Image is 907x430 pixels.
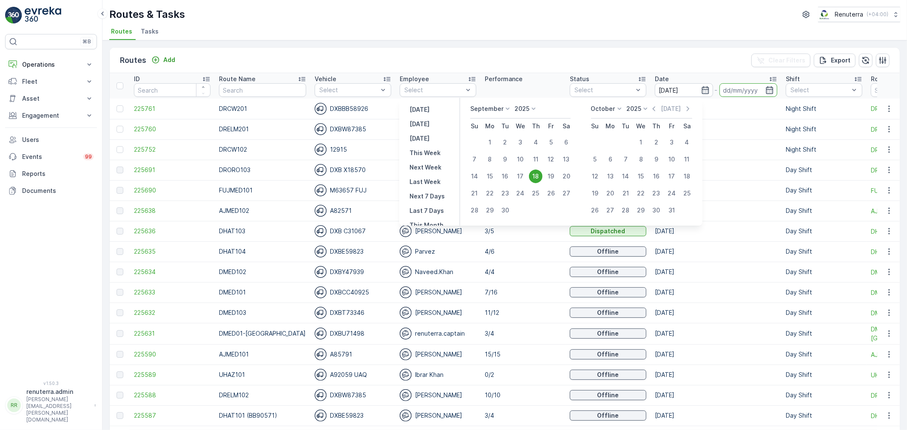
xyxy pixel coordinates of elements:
p: Day Shift [786,247,862,256]
div: 30 [650,204,663,217]
p: DMED102 [219,268,306,276]
p: Night Shift [786,105,862,113]
p: Next Week [409,163,441,172]
div: 27 [560,187,573,200]
div: DXBT73346 [315,307,391,319]
div: 15 [483,170,497,183]
button: Offline [570,308,646,318]
img: svg%3e [315,410,327,422]
div: 22 [634,187,648,200]
p: Fleet [22,77,80,86]
p: Day Shift [786,207,862,215]
div: 1 [483,136,497,149]
div: 16 [498,170,512,183]
p: Offline [597,391,619,399]
img: svg%3e [315,328,327,339]
p: Routes & Tasks [109,8,185,21]
div: 4 [680,136,694,149]
div: 2 [650,136,663,149]
button: Asset [5,90,97,107]
div: 12 [589,170,602,183]
div: 25 [680,187,694,200]
span: 225631 [134,329,210,338]
p: Operations [22,60,80,69]
div: 7 [468,153,481,166]
img: svg%3e [400,246,412,257]
img: svg%3e [315,225,327,237]
p: DRCW201 [219,105,306,113]
td: [DATE] [651,201,782,221]
div: Toggle Row Selected [117,146,123,153]
div: M63657 FUJ [315,184,391,196]
div: Toggle Row Selected [117,167,123,173]
p: Next 7 Days [409,192,445,201]
span: Tasks [141,27,159,36]
button: Clear Filters [751,54,810,67]
p: DRCW102 [219,145,306,154]
div: Toggle Row Selected [117,187,123,194]
p: Select [319,86,378,94]
p: Offline [597,371,619,379]
span: Routes [111,27,132,36]
img: logo_light-DOdMpM7g.png [25,7,61,24]
div: DXBBB58926 [315,103,391,115]
img: svg%3e [315,369,327,381]
td: [DATE] [651,241,782,262]
th: Monday [482,119,498,134]
div: 10 [514,153,527,166]
p: Night Shift [786,145,862,154]
div: Toggle Row Selected [117,207,123,214]
p: This Month [409,221,444,229]
td: [DATE] [651,180,782,201]
p: Documents [22,187,94,195]
img: svg%3e [315,246,327,257]
div: DXB C31067 [315,225,391,237]
p: 99 [85,153,92,160]
div: Naveed.Khan [400,266,476,278]
img: svg%3e [315,286,327,298]
p: Engagement [22,111,80,120]
p: DHAT103 [219,227,306,235]
div: 13 [604,170,617,183]
div: Toggle Row Selected [117,228,123,235]
p: Renuterra [835,10,863,19]
div: 17 [665,170,679,183]
div: 15 [634,170,648,183]
td: [DATE] [651,323,782,344]
p: Reports [22,170,94,178]
img: svg%3e [315,307,327,319]
p: Add [163,56,175,64]
img: logo [5,7,22,24]
a: Events99 [5,148,97,165]
a: Users [5,131,97,148]
p: 2025 [626,105,641,113]
img: svg%3e [315,164,327,176]
img: svg%3e [400,389,412,401]
div: Toggle Row Selected [117,248,123,255]
p: Status [570,75,589,83]
div: 18 [680,170,694,183]
p: Offline [597,329,619,338]
td: [DATE] [651,303,782,323]
div: 25 [529,187,543,200]
div: 26 [544,187,558,200]
div: DXBW87385 [315,123,391,135]
div: 12 [544,153,558,166]
div: 3 [665,136,679,149]
div: 29 [634,204,648,217]
div: Toggle Row Selected [117,105,123,112]
a: 225691 [134,166,210,174]
th: Wednesday [513,119,528,134]
div: 21 [468,187,481,200]
a: Reports [5,165,97,182]
a: 225588 [134,391,210,399]
p: Employee [400,75,429,83]
a: 225638 [134,207,210,215]
p: - [715,85,718,95]
p: 7/16 [485,288,561,297]
div: 14 [619,170,633,183]
p: Route Name [219,75,256,83]
button: Offline [570,246,646,257]
p: Day Shift [786,268,862,276]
